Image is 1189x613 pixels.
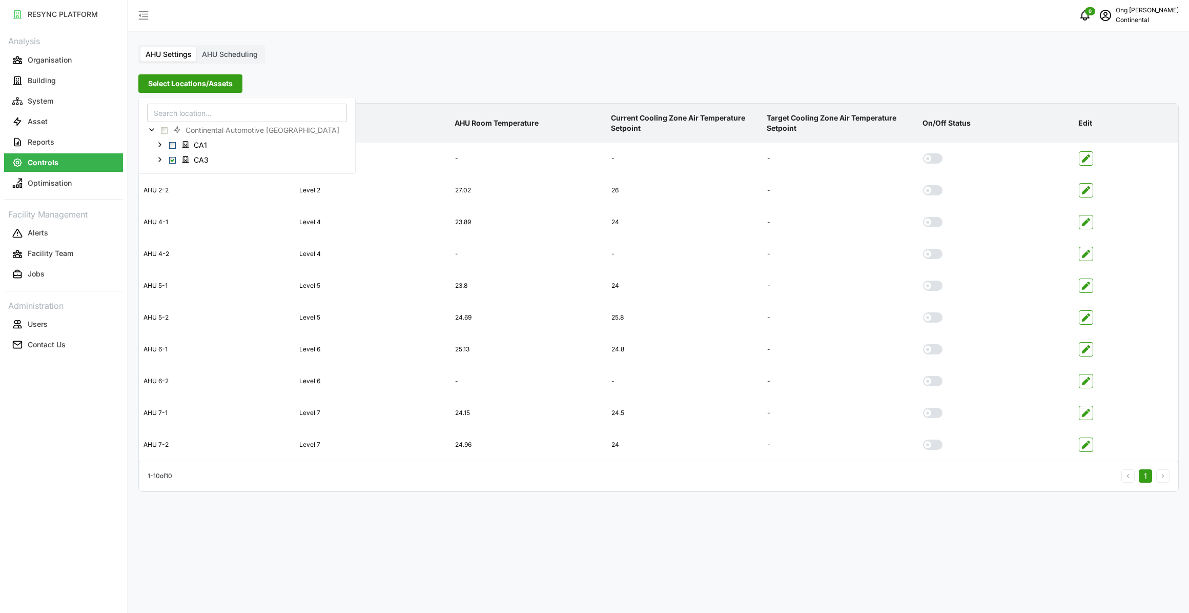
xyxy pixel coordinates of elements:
button: Asset [4,112,123,131]
p: Location [297,110,448,136]
a: System [4,91,123,111]
div: 24 [607,210,762,235]
p: Analysis [4,33,123,48]
span: Select Locations/Assets [148,75,233,92]
a: Reports [4,132,123,152]
p: Edit [1076,110,1176,136]
a: Facility Team [4,244,123,264]
a: Users [4,314,123,334]
div: 24.5 [607,401,762,426]
div: - [763,242,918,267]
div: - [763,401,918,426]
span: CA3 [194,155,209,165]
span: Select Continental Automotive Singapore [161,127,168,134]
button: Organisation [4,51,123,69]
div: 24.96 [451,432,606,458]
p: On/Off Status [920,110,1072,136]
p: Users [28,319,48,329]
div: AHU 4-2 [139,242,294,267]
div: - [607,146,762,171]
div: - [763,305,918,330]
p: Reports [28,137,54,147]
div: - [451,369,606,394]
p: Controls [28,157,58,168]
div: - [607,242,762,267]
div: - [607,369,762,394]
button: Alerts [4,224,123,243]
p: Organisation [28,55,72,65]
a: RESYNC PLATFORM [4,4,123,25]
button: System [4,92,123,110]
p: Target Cooling Zone Air Temperature Setpoint [765,105,916,142]
div: 23.8 [451,273,606,299]
div: Level 6 [295,337,450,362]
a: Organisation [4,50,123,70]
p: Continental [1116,15,1179,25]
p: Ong [PERSON_NAME] [1116,6,1179,15]
a: Contact Us [4,334,123,355]
div: Level 4 [295,210,450,235]
p: Optimisation [28,178,72,188]
button: RESYNC PLATFORM [4,5,123,24]
p: Alerts [28,228,48,238]
p: RESYNC PLATFORM [28,9,98,19]
a: Optimisation [4,173,123,193]
div: - [763,337,918,362]
button: 1 [1139,469,1152,483]
div: Level 7 [295,432,450,458]
div: - [763,178,918,203]
div: AHU 7-2 [139,432,294,458]
p: Administration [4,298,123,312]
p: 1 - 10 of 10 [148,471,172,481]
div: 23.89 [451,210,606,235]
div: AHU 4-1 [139,210,294,235]
span: 0 [1089,8,1092,15]
button: Select Locations/Assets [138,74,242,93]
div: 24 [607,432,762,458]
p: Building [28,75,56,86]
div: Level 2 [295,178,450,203]
div: 24.69 [451,305,606,330]
p: Asset [28,116,48,127]
p: Current Cooling Zone Air Temperature Setpoint [609,105,761,142]
div: AHU 5-2 [139,305,294,330]
a: Building [4,70,123,91]
div: 27.02 [451,178,606,203]
div: - [451,146,606,171]
span: CA1 [194,140,207,150]
p: Contact Us [28,340,66,350]
div: Level 5 [295,305,450,330]
div: AHU 2-2 [139,178,294,203]
div: AHU 6-1 [139,337,294,362]
a: Controls [4,152,123,173]
button: Contact Us [4,335,123,354]
button: Controls [4,153,123,172]
button: Optimisation [4,174,123,192]
div: AHU 6-2 [139,369,294,394]
div: Level 4 [295,242,450,267]
span: CA1 [177,139,214,151]
p: Jobs [28,269,45,279]
button: Facility Team [4,245,123,263]
div: 24.8 [607,337,762,362]
span: Select CA1 [169,142,176,148]
a: Asset [4,111,123,132]
div: 26 [607,178,762,203]
div: Select Locations/Assets [138,97,356,174]
button: Jobs [4,265,123,284]
div: - [763,146,918,171]
p: Facility Team [28,248,73,259]
div: 24 [607,273,762,299]
p: AHU Room Temperature [453,110,604,136]
p: System [28,96,53,106]
span: AHU Settings [146,50,192,58]
span: Continental Automotive [GEOGRAPHIC_DATA] [186,125,339,135]
button: Building [4,71,123,90]
button: Users [4,315,123,333]
div: AHU 5-1 [139,273,294,299]
span: AHU Scheduling [202,50,258,58]
button: notifications [1075,5,1095,26]
div: Level 6 [295,369,450,394]
div: - [451,242,606,267]
p: Facility Management [4,206,123,221]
